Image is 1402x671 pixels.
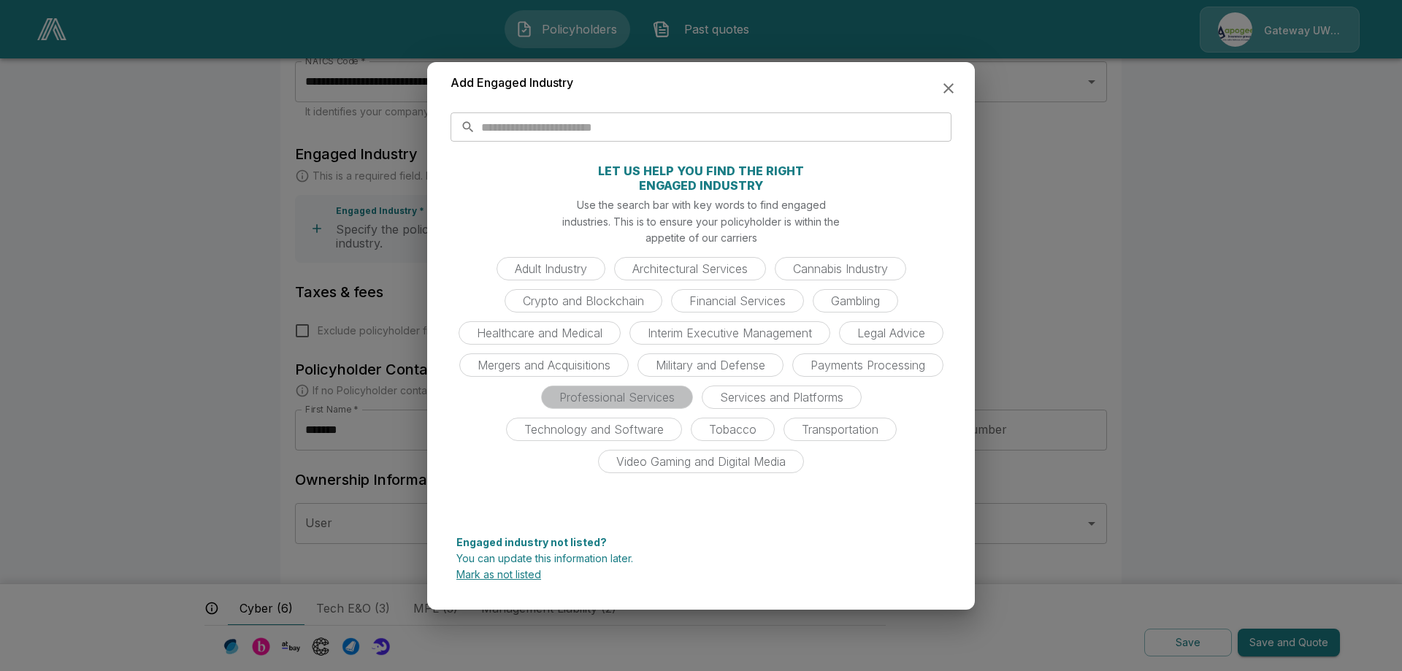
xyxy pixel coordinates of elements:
[629,321,830,345] div: Interim Executive Management
[637,353,784,377] div: Military and Defense
[551,390,683,404] span: Professional Services
[614,257,766,280] div: Architectural Services
[671,289,804,313] div: Financial Services
[802,358,934,372] span: Payments Processing
[598,450,804,473] div: Video Gaming and Digital Media
[775,257,906,280] div: Cannabis Industry
[468,326,611,340] span: Healthcare and Medical
[691,418,775,441] div: Tobacco
[598,165,804,177] p: LET US HELP YOU FIND THE RIGHT
[459,353,629,377] div: Mergers and Acquisitions
[639,326,821,340] span: Interim Executive Management
[516,422,673,437] span: Technology and Software
[849,326,934,340] span: Legal Advice
[514,294,653,308] span: Crypto and Blockchain
[784,418,897,441] div: Transportation
[624,261,756,276] span: Architectural Services
[700,422,765,437] span: Tobacco
[456,537,946,548] p: Engaged industry not listed?
[506,418,682,441] div: Technology and Software
[646,230,757,245] p: appetite of our carriers
[681,294,794,308] span: Financial Services
[813,289,898,313] div: Gambling
[541,386,693,409] div: Professional Services
[456,570,946,580] p: Mark as not listed
[639,180,763,191] p: ENGAGED INDUSTRY
[577,197,826,212] p: Use the search bar with key words to find engaged
[456,553,946,564] p: You can update this information later.
[839,321,943,345] div: Legal Advice
[451,74,573,93] h6: Add Engaged Industry
[562,214,840,229] p: industries. This is to ensure your policyholder is within the
[711,390,852,404] span: Services and Platforms
[702,386,862,409] div: Services and Platforms
[469,358,619,372] span: Mergers and Acquisitions
[647,358,774,372] span: Military and Defense
[784,261,897,276] span: Cannabis Industry
[608,454,794,469] span: Video Gaming and Digital Media
[822,294,889,308] span: Gambling
[459,321,621,345] div: Healthcare and Medical
[506,261,596,276] span: Adult Industry
[505,289,662,313] div: Crypto and Blockchain
[793,422,887,437] span: Transportation
[792,353,943,377] div: Payments Processing
[497,257,605,280] div: Adult Industry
